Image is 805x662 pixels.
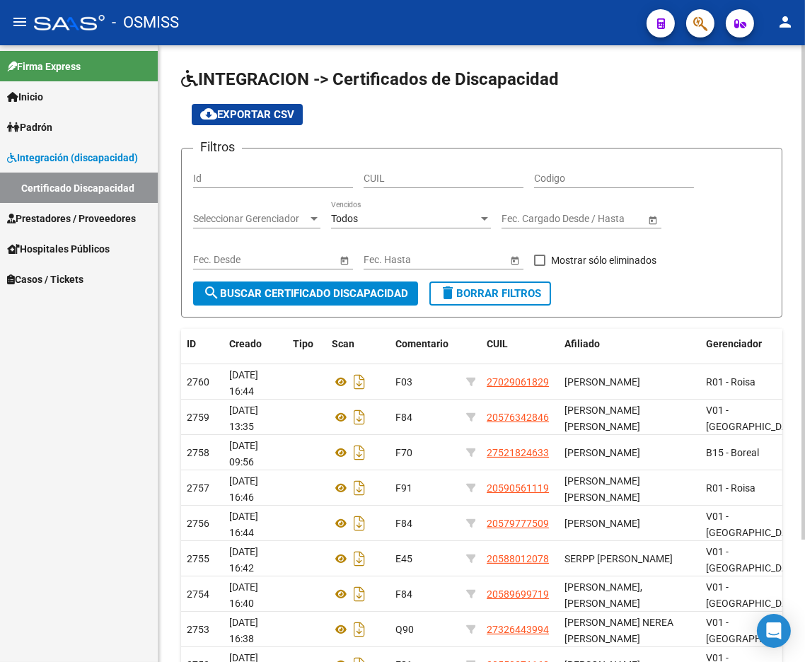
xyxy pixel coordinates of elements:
[187,338,196,349] span: ID
[229,440,258,468] span: [DATE] 09:56
[7,89,43,105] span: Inicio
[395,553,412,564] span: E45
[229,338,262,349] span: Creado
[487,412,549,423] span: 20576342846
[439,284,456,301] mat-icon: delete
[181,329,224,359] datatable-header-cell: ID
[706,482,755,494] span: R01 - Roisa
[229,546,258,574] span: [DATE] 16:42
[350,441,369,464] i: Descargar documento
[487,624,549,635] span: 27326443994
[390,329,461,359] datatable-header-cell: Comentario
[332,338,354,349] span: Scan
[181,69,559,89] span: INTEGRACION -> Certificados de Discapacidad
[229,405,258,432] span: [DATE] 13:35
[331,213,358,224] span: Todos
[187,447,209,458] span: 2758
[193,137,242,157] h3: Filtros
[350,618,369,641] i: Descargar documento
[350,371,369,393] i: Descargar documento
[187,412,209,423] span: 2759
[439,287,541,300] span: Borrar Filtros
[257,254,326,266] input: Fecha fin
[7,59,81,74] span: Firma Express
[192,104,303,125] button: Exportar CSV
[487,338,508,349] span: CUIL
[507,252,522,267] button: Open calendar
[487,518,549,529] span: 20579777509
[187,518,209,529] span: 2756
[293,338,313,349] span: Tipo
[193,213,308,225] span: Seleccionar Gerenciador
[112,7,179,38] span: - OSMISS
[193,254,245,266] input: Fecha inicio
[350,512,369,535] i: Descargar documento
[706,546,801,574] span: V01 - [GEOGRAPHIC_DATA]
[364,254,415,266] input: Fecha inicio
[287,329,326,359] datatable-header-cell: Tipo
[706,511,801,538] span: V01 - [GEOGRAPHIC_DATA]
[395,482,412,494] span: F91
[551,252,656,269] span: Mostrar sólo eliminados
[187,588,209,600] span: 2754
[487,482,549,494] span: 20590561119
[564,376,640,388] span: [PERSON_NAME]
[7,211,136,226] span: Prestadores / Proveedores
[706,617,801,644] span: V01 - [GEOGRAPHIC_DATA]
[487,447,549,458] span: 27521824633
[706,405,801,432] span: V01 - [GEOGRAPHIC_DATA]
[564,553,673,564] span: SERPP [PERSON_NAME]
[7,272,83,287] span: Casos / Tickets
[350,583,369,605] i: Descargar documento
[187,553,209,564] span: 2755
[187,482,209,494] span: 2757
[487,588,549,600] span: 20589699719
[395,518,412,529] span: F84
[350,406,369,429] i: Descargar documento
[229,617,258,644] span: [DATE] 16:38
[777,13,794,30] mat-icon: person
[564,617,673,644] span: [PERSON_NAME] NEREA [PERSON_NAME]
[193,281,418,306] button: Buscar Certificado Discapacidad
[200,105,217,122] mat-icon: cloud_download
[395,588,412,600] span: F84
[203,287,408,300] span: Buscar Certificado Discapacidad
[481,329,559,359] datatable-header-cell: CUIL
[11,13,28,30] mat-icon: menu
[7,150,138,165] span: Integración (discapacidad)
[395,376,412,388] span: F03
[564,518,640,529] span: [PERSON_NAME]
[350,547,369,570] i: Descargar documento
[564,581,642,609] span: [PERSON_NAME], [PERSON_NAME]
[564,338,600,349] span: Afiliado
[326,329,390,359] datatable-header-cell: Scan
[337,252,352,267] button: Open calendar
[395,624,414,635] span: Q90
[395,338,448,349] span: Comentario
[757,614,791,648] div: Open Intercom Messenger
[706,581,801,609] span: V01 - [GEOGRAPHIC_DATA]
[7,120,52,135] span: Padrón
[229,511,258,538] span: [DATE] 16:44
[187,624,209,635] span: 2753
[203,284,220,301] mat-icon: search
[229,475,258,503] span: [DATE] 16:46
[502,213,553,225] input: Fecha inicio
[564,475,640,503] span: [PERSON_NAME] [PERSON_NAME]
[229,581,258,609] span: [DATE] 16:40
[487,553,549,564] span: 20588012078
[350,477,369,499] i: Descargar documento
[200,108,294,121] span: Exportar CSV
[700,329,792,359] datatable-header-cell: Gerenciador
[429,281,551,306] button: Borrar Filtros
[564,405,640,432] span: [PERSON_NAME] [PERSON_NAME]
[187,376,209,388] span: 2760
[706,376,755,388] span: R01 - Roisa
[487,376,549,388] span: 27029061829
[427,254,497,266] input: Fecha fin
[224,329,287,359] datatable-header-cell: Creado
[395,412,412,423] span: F84
[706,447,759,458] span: B15 - Boreal
[564,447,640,458] span: [PERSON_NAME]
[7,241,110,257] span: Hospitales Públicos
